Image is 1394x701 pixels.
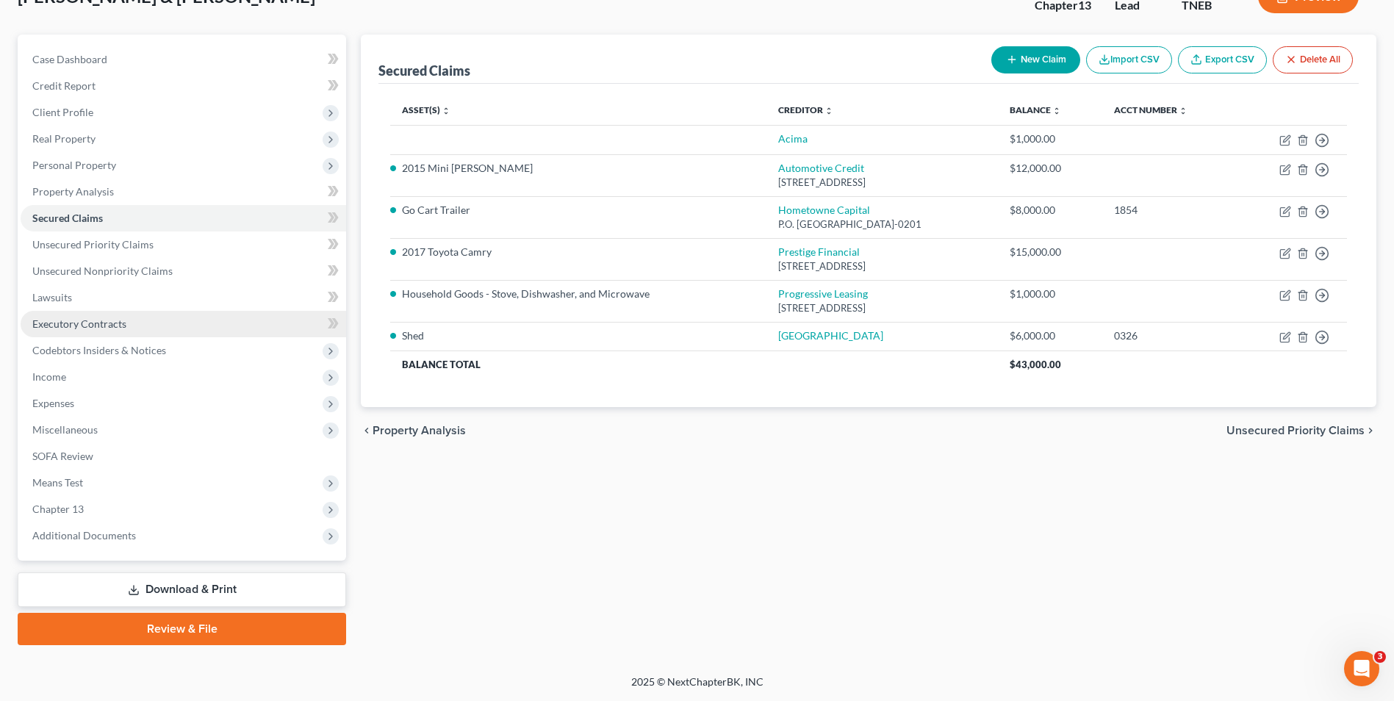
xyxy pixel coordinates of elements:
a: [GEOGRAPHIC_DATA] [778,329,883,342]
a: Download & Print [18,572,346,607]
span: $43,000.00 [1010,359,1061,370]
div: $8,000.00 [1010,203,1091,218]
div: [STREET_ADDRESS] [778,259,986,273]
div: Secured Claims [378,62,470,79]
button: Unsecured Priority Claims chevron_right [1226,425,1376,436]
a: Unsecured Nonpriority Claims [21,258,346,284]
span: Additional Documents [32,529,136,542]
a: Secured Claims [21,205,346,231]
span: Chapter 13 [32,503,84,515]
a: Case Dashboard [21,46,346,73]
a: Balance unfold_more [1010,104,1061,115]
button: Import CSV [1086,46,1172,73]
span: Income [32,370,66,383]
span: Real Property [32,132,96,145]
a: Executory Contracts [21,311,346,337]
div: $1,000.00 [1010,132,1091,146]
div: 2025 © NextChapterBK, INC [279,675,1116,701]
div: 1854 [1114,203,1225,218]
th: Balance Total [390,351,998,378]
a: Asset(s) unfold_more [402,104,450,115]
span: Unsecured Nonpriority Claims [32,265,173,277]
i: unfold_more [1179,107,1188,115]
li: Household Goods - Stove, Dishwasher, and Microwave [402,287,755,301]
a: Lawsuits [21,284,346,311]
a: SOFA Review [21,443,346,470]
a: Unsecured Priority Claims [21,231,346,258]
span: Executory Contracts [32,317,126,330]
a: Review & File [18,613,346,645]
span: Personal Property [32,159,116,171]
div: $1,000.00 [1010,287,1091,301]
span: Codebtors Insiders & Notices [32,344,166,356]
a: Automotive Credit [778,162,864,174]
i: unfold_more [1052,107,1061,115]
div: [STREET_ADDRESS] [778,176,986,190]
span: Means Test [32,476,83,489]
div: $6,000.00 [1010,328,1091,343]
div: $15,000.00 [1010,245,1091,259]
li: Go Cart Trailer [402,203,755,218]
a: Prestige Financial [778,245,860,258]
div: $12,000.00 [1010,161,1091,176]
span: Unsecured Priority Claims [32,238,154,251]
span: Secured Claims [32,212,103,224]
a: Creditor unfold_more [778,104,833,115]
span: Property Analysis [32,185,114,198]
i: unfold_more [824,107,833,115]
li: 2015 Mini [PERSON_NAME] [402,161,755,176]
a: Progressive Leasing [778,287,868,300]
a: Acima [778,132,808,145]
span: Unsecured Priority Claims [1226,425,1365,436]
a: Property Analysis [21,179,346,205]
span: Lawsuits [32,291,72,303]
i: chevron_left [361,425,373,436]
li: 2017 Toyota Camry [402,245,755,259]
span: Property Analysis [373,425,466,436]
span: Case Dashboard [32,53,107,65]
a: Credit Report [21,73,346,99]
span: SOFA Review [32,450,93,462]
a: Export CSV [1178,46,1267,73]
div: 0326 [1114,328,1225,343]
span: Credit Report [32,79,96,92]
span: Miscellaneous [32,423,98,436]
a: Acct Number unfold_more [1114,104,1188,115]
button: Delete All [1273,46,1353,73]
i: unfold_more [442,107,450,115]
li: Shed [402,328,755,343]
a: Hometowne Capital [778,204,870,216]
span: Client Profile [32,106,93,118]
span: Expenses [32,397,74,409]
button: chevron_left Property Analysis [361,425,466,436]
iframe: Intercom live chat [1344,651,1379,686]
div: [STREET_ADDRESS] [778,301,986,315]
i: chevron_right [1365,425,1376,436]
div: P.O. [GEOGRAPHIC_DATA]-0201 [778,218,986,231]
button: New Claim [991,46,1080,73]
span: 3 [1374,651,1386,663]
